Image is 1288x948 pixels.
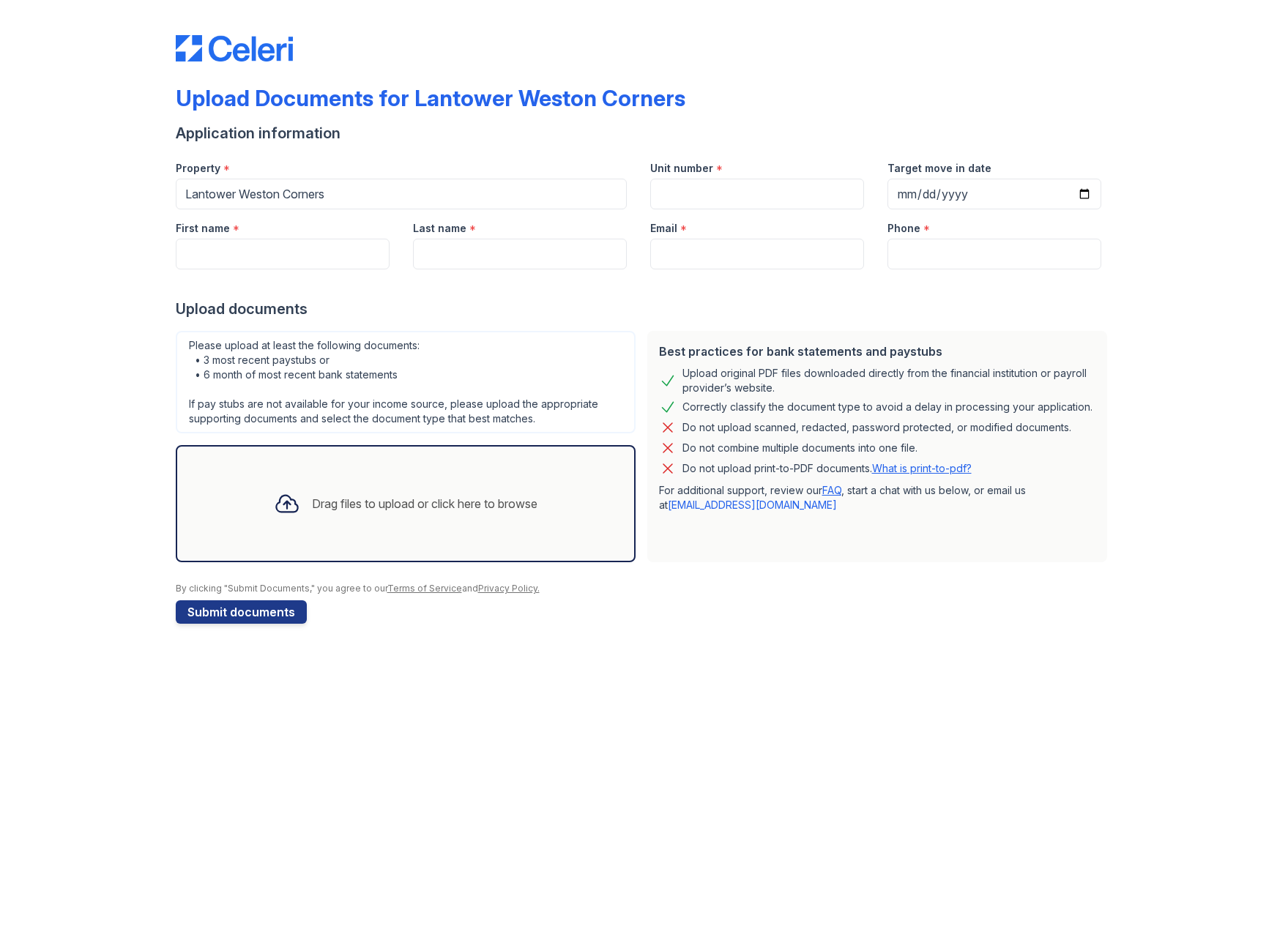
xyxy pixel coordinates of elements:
a: [EMAIL_ADDRESS][DOMAIN_NAME] [668,499,837,511]
p: Do not upload print-to-PDF documents. [682,461,972,476]
label: Unit number [650,161,713,176]
a: FAQ [822,484,841,496]
div: Please upload at least the following documents: • 3 most recent paystubs or • 6 month of most rec... [176,331,636,433]
div: Best practices for bank statements and paystubs [659,343,1095,360]
div: Drag files to upload or click here to browse [312,495,537,512]
a: What is print-to-pdf? [872,462,972,474]
div: By clicking "Submit Documents," you agree to our and [176,583,1113,594]
div: Do not upload scanned, redacted, password protected, or modified documents. [682,419,1071,436]
div: Correctly classify the document type to avoid a delay in processing your application. [682,398,1092,416]
img: CE_Logo_Blue-a8612792a0a2168367f1c8372b55b34899dd931a85d93a1a3d3e32e68fde9ad4.png [176,35,293,61]
label: Last name [413,221,466,236]
div: Upload original PDF files downloaded directly from the financial institution or payroll provider’... [682,366,1095,395]
button: Submit documents [176,600,307,624]
div: Upload Documents for Lantower Weston Corners [176,85,685,111]
div: Application information [176,123,1113,143]
div: Upload documents [176,299,1113,319]
a: Privacy Policy. [478,583,540,594]
label: Email [650,221,677,236]
div: Do not combine multiple documents into one file. [682,439,917,457]
label: Phone [887,221,920,236]
label: Target move in date [887,161,991,176]
label: First name [176,221,230,236]
label: Property [176,161,220,176]
a: Terms of Service [387,583,462,594]
p: For additional support, review our , start a chat with us below, or email us at [659,483,1095,512]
